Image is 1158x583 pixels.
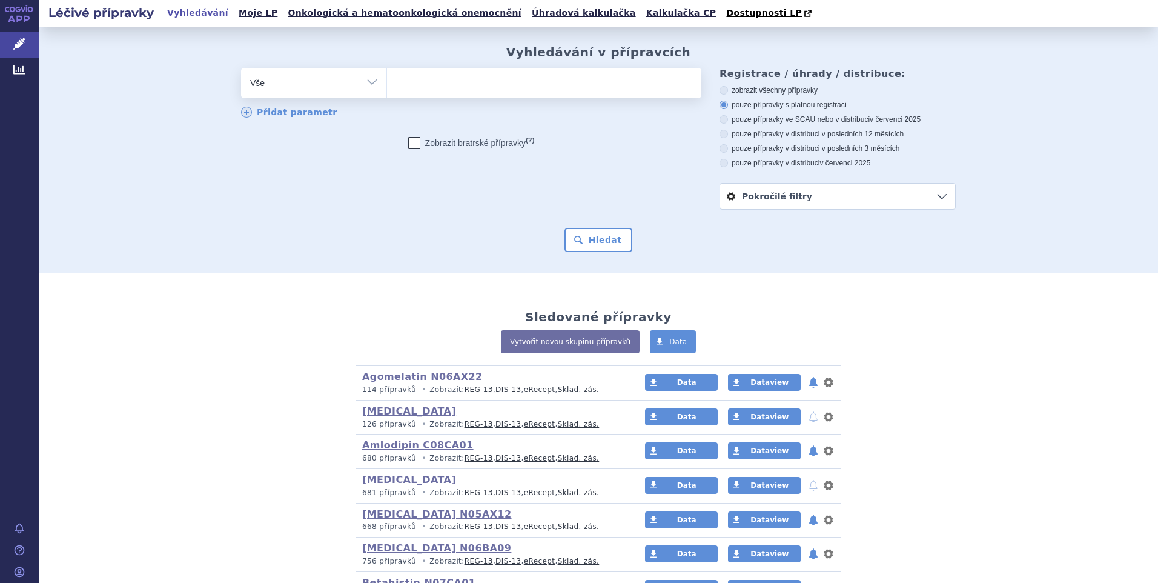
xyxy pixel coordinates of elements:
[728,511,801,528] a: Dataview
[524,488,555,497] a: eRecept
[362,522,416,531] span: 668 přípravků
[728,374,801,391] a: Dataview
[524,454,555,462] a: eRecept
[362,453,622,464] p: Zobrazit: , , ,
[362,474,456,485] a: [MEDICAL_DATA]
[465,420,493,428] a: REG-13
[241,107,337,118] a: Přidat parametr
[677,550,696,558] span: Data
[807,478,819,493] button: notifikace
[720,158,956,168] label: pouze přípravky v distribuci
[750,516,789,524] span: Dataview
[677,516,696,524] span: Data
[750,550,789,558] span: Dataview
[495,488,521,497] a: DIS-13
[650,330,696,353] a: Data
[419,556,429,567] i: •
[495,420,521,428] a: DIS-13
[419,522,429,532] i: •
[677,481,696,490] span: Data
[728,545,801,562] a: Dataview
[506,45,691,59] h2: Vyhledávání v přípravcích
[645,442,718,459] a: Data
[558,488,600,497] a: Sklad. zás.
[558,454,600,462] a: Sklad. zás.
[822,444,835,458] button: nastavení
[362,556,622,567] p: Zobrazit: , , ,
[362,454,416,462] span: 680 přípravků
[419,419,429,430] i: •
[720,68,956,79] h3: Registrace / úhrady / distribuce:
[526,136,534,144] abbr: (?)
[643,5,720,21] a: Kalkulačka CP
[645,408,718,425] a: Data
[524,557,555,565] a: eRecept
[870,115,921,124] span: v červenci 2025
[465,385,493,394] a: REG-13
[645,545,718,562] a: Data
[558,522,600,531] a: Sklad. zás.
[465,557,493,565] a: REG-13
[362,420,416,428] span: 126 přípravků
[822,410,835,424] button: nastavení
[362,385,416,394] span: 114 přípravků
[284,5,525,21] a: Onkologická a hematoonkologická onemocnění
[720,115,956,124] label: pouze přípravky ve SCAU nebo v distribuci
[39,4,164,21] h2: Léčivé přípravky
[807,410,819,424] button: notifikace
[164,5,232,21] a: Vyhledávání
[822,375,835,390] button: nastavení
[677,413,696,421] span: Data
[728,477,801,494] a: Dataview
[408,137,535,149] label: Zobrazit bratrské přípravky
[807,444,819,458] button: notifikace
[723,5,818,22] a: Dostupnosti LP
[495,522,521,531] a: DIS-13
[822,513,835,527] button: nastavení
[465,488,493,497] a: REG-13
[728,408,801,425] a: Dataview
[720,100,956,110] label: pouze přípravky s platnou registrací
[720,129,956,139] label: pouze přípravky v distribuci v posledních 12 měsících
[495,557,521,565] a: DIS-13
[362,557,416,565] span: 756 přípravků
[419,488,429,498] i: •
[645,511,718,528] a: Data
[528,5,640,21] a: Úhradová kalkulačka
[524,522,555,531] a: eRecept
[677,447,696,455] span: Data
[728,442,801,459] a: Dataview
[362,385,622,395] p: Zobrazit: , , ,
[419,453,429,464] i: •
[564,228,633,252] button: Hledat
[501,330,640,353] a: Vytvořit novou skupinu přípravků
[235,5,281,21] a: Moje LP
[720,85,956,95] label: zobrazit všechny přípravky
[645,477,718,494] a: Data
[720,144,956,153] label: pouze přípravky v distribuci v posledních 3 měsících
[362,439,474,451] a: Amlodipin C08CA01
[720,184,955,209] a: Pokročilé filtry
[558,385,600,394] a: Sklad. zás.
[362,508,512,520] a: [MEDICAL_DATA] N05AX12
[495,454,521,462] a: DIS-13
[750,447,789,455] span: Dataview
[362,522,622,532] p: Zobrazit: , , ,
[465,522,493,531] a: REG-13
[524,385,555,394] a: eRecept
[362,542,511,554] a: [MEDICAL_DATA] N06BA09
[677,378,696,387] span: Data
[822,478,835,493] button: nastavení
[362,405,456,417] a: [MEDICAL_DATA]
[362,488,416,497] span: 681 přípravků
[726,8,802,18] span: Dostupnosti LP
[465,454,493,462] a: REG-13
[645,374,718,391] a: Data
[558,420,600,428] a: Sklad. zás.
[419,385,429,395] i: •
[525,310,672,324] h2: Sledované přípravky
[495,385,521,394] a: DIS-13
[524,420,555,428] a: eRecept
[822,547,835,561] button: nastavení
[362,488,622,498] p: Zobrazit: , , ,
